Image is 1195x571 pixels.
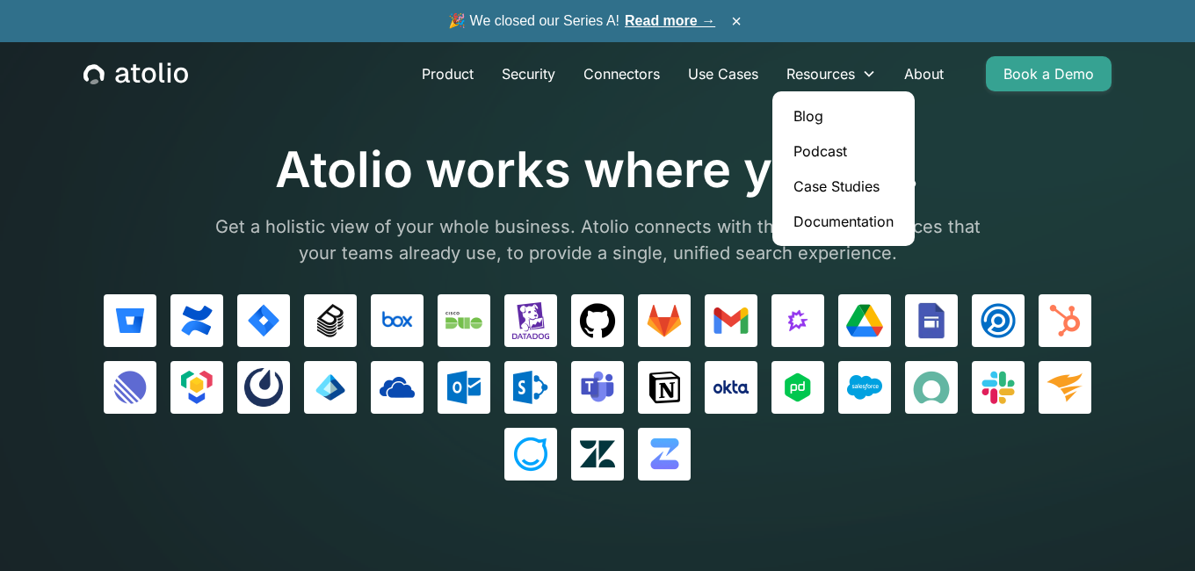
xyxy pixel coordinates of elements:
[779,134,908,169] a: Podcast
[488,56,569,91] a: Security
[202,213,993,266] p: Get a holistic view of your whole business. Atolio connects with the apps and services that your ...
[772,91,915,246] nav: Resources
[890,56,958,91] a: About
[1107,487,1195,571] iframe: Chat Widget
[986,56,1112,91] a: Book a Demo
[779,98,908,134] a: Blog
[772,56,890,91] div: Resources
[674,56,772,91] a: Use Cases
[448,11,715,32] span: 🎉 We closed our Series A!
[625,13,715,28] a: Read more →
[408,56,488,91] a: Product
[726,11,747,31] button: ×
[786,63,855,84] div: Resources
[779,204,908,239] a: Documentation
[202,141,993,199] h1: Atolio works where you do.
[569,56,674,91] a: Connectors
[779,169,908,204] a: Case Studies
[83,62,188,85] a: home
